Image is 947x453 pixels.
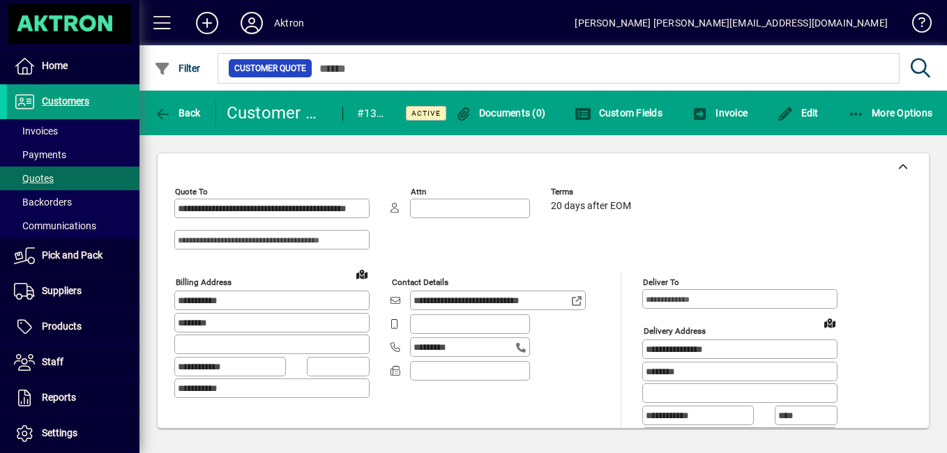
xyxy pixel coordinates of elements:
[42,427,77,438] span: Settings
[14,125,58,137] span: Invoices
[7,119,139,143] a: Invoices
[7,309,139,344] a: Products
[7,274,139,309] a: Suppliers
[844,100,937,125] button: More Options
[151,100,204,125] button: Back
[7,49,139,84] a: Home
[14,173,54,184] span: Quotes
[274,12,304,34] div: Aktron
[14,220,96,231] span: Communications
[819,312,841,334] a: View on map
[227,102,328,124] div: Customer Quote
[42,249,103,261] span: Pick and Pack
[42,356,63,367] span: Staff
[175,187,208,197] mat-label: Quote To
[688,100,751,125] button: Invoice
[42,321,82,332] span: Products
[551,201,631,212] span: 20 days after EOM
[14,149,66,160] span: Payments
[7,238,139,273] a: Pick and Pack
[411,109,441,118] span: Active
[14,197,72,208] span: Backorders
[692,107,748,118] span: Invoice
[7,167,139,190] a: Quotes
[229,10,274,36] button: Profile
[7,214,139,238] a: Communications
[234,61,306,75] span: Customer Quote
[411,187,426,197] mat-label: Attn
[7,416,139,451] a: Settings
[42,95,89,107] span: Customers
[357,102,388,125] div: #138936
[575,107,662,118] span: Custom Fields
[7,143,139,167] a: Payments
[154,107,201,118] span: Back
[773,100,822,125] button: Edit
[185,10,229,36] button: Add
[455,107,545,118] span: Documents (0)
[139,100,216,125] app-page-header-button: Back
[451,100,549,125] button: Documents (0)
[7,381,139,415] a: Reports
[42,285,82,296] span: Suppliers
[351,263,373,285] a: View on map
[154,63,201,74] span: Filter
[7,190,139,214] a: Backorders
[151,56,204,81] button: Filter
[848,107,933,118] span: More Options
[7,345,139,380] a: Staff
[777,107,819,118] span: Edit
[551,187,635,197] span: Terms
[571,100,666,125] button: Custom Fields
[42,60,68,71] span: Home
[42,392,76,403] span: Reports
[575,12,888,34] div: [PERSON_NAME] [PERSON_NAME][EMAIL_ADDRESS][DOMAIN_NAME]
[643,277,679,287] mat-label: Deliver To
[902,3,930,48] a: Knowledge Base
